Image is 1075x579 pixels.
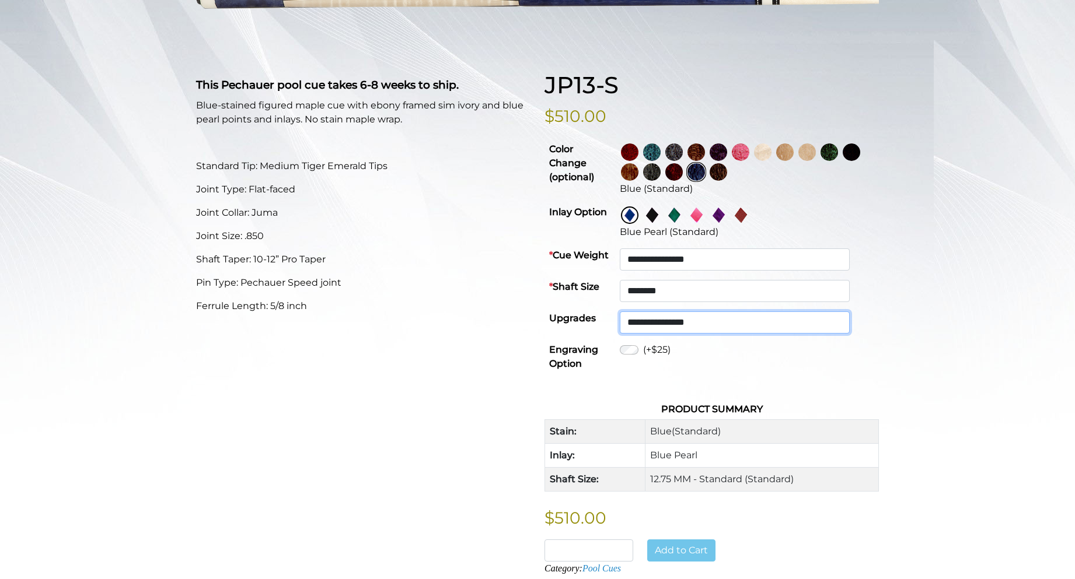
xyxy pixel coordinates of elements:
img: Blue [687,163,705,181]
label: (+$25) [643,343,671,357]
a: Pool Cues [582,563,621,573]
span: Category: [545,563,621,573]
img: Green [821,143,838,161]
img: Simulated Ebony [643,206,661,224]
img: Red Pearl [732,206,749,224]
h1: JP13-S [545,71,879,99]
strong: Inlay Option [549,206,607,217]
div: Blue (Standard) [620,182,874,196]
img: Burgundy [665,163,683,181]
img: Turquoise [643,143,661,161]
bdi: $510.00 [545,508,606,528]
img: No Stain [754,143,772,161]
img: Chestnut [621,163,638,181]
p: Joint Type: Flat-faced [196,183,530,196]
img: Pink [732,143,749,161]
img: Pink Pearl [687,206,705,224]
img: Purple [710,143,727,161]
td: 12.75 MM - Standard (Standard) [645,468,878,492]
img: Green Pearl [665,206,683,224]
bdi: $510.00 [545,106,606,126]
strong: Product Summary [661,403,763,415]
img: Blue Pearl [621,206,638,224]
img: Light Natural [798,143,816,161]
td: Blue [645,420,878,444]
span: (Standard) [672,426,721,437]
strong: Shaft Size: [550,473,599,485]
p: Blue-stained figured maple cue with ebony framed sim ivory and blue pearl points and inlays. No s... [196,99,530,127]
img: Black Palm [710,163,727,181]
p: Shaft Taper: 10-12” Pro Taper [196,252,530,266]
p: Joint Collar: Juma [196,206,530,220]
strong: This Pechauer pool cue takes 6-8 weeks to ship. [196,78,459,92]
strong: Upgrades [549,313,596,324]
p: Pin Type: Pechauer Speed joint [196,276,530,290]
strong: Engraving Option [549,344,598,369]
div: Blue Pearl (Standard) [620,225,874,239]
img: Smoke [665,143,683,161]
strong: Color Change (optional) [549,143,594,183]
img: Ebony [843,143,860,161]
p: Ferrule Length: 5/8 inch [196,299,530,313]
img: Carbon [643,163,661,181]
td: Blue Pearl [645,444,878,468]
strong: Stain: [550,426,577,437]
img: Wine [621,143,638,161]
img: Purple Pearl [710,206,727,224]
p: Joint Size: .850 [196,229,530,243]
strong: Inlay: [550,450,575,461]
img: Natural [776,143,794,161]
p: Standard Tip: Medium Tiger Emerald Tips [196,159,530,173]
strong: Cue Weight [549,250,609,261]
strong: Shaft Size [549,281,599,292]
img: Rose [687,143,705,161]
